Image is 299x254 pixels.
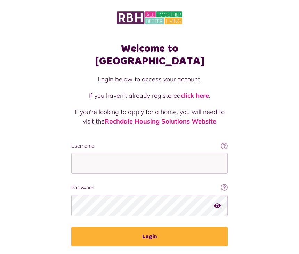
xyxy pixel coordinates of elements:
[71,142,228,150] label: Username
[71,74,228,84] p: Login below to access your account.
[117,10,182,25] img: MyRBH
[181,92,209,100] a: click here
[71,184,228,191] label: Password
[71,227,228,246] button: Login
[71,107,228,126] p: If you're looking to apply for a home, you will need to visit the
[71,91,228,100] p: If you haven't already registered .
[105,117,216,125] a: Rochdale Housing Solutions Website
[71,42,228,68] h1: Welcome to [GEOGRAPHIC_DATA]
